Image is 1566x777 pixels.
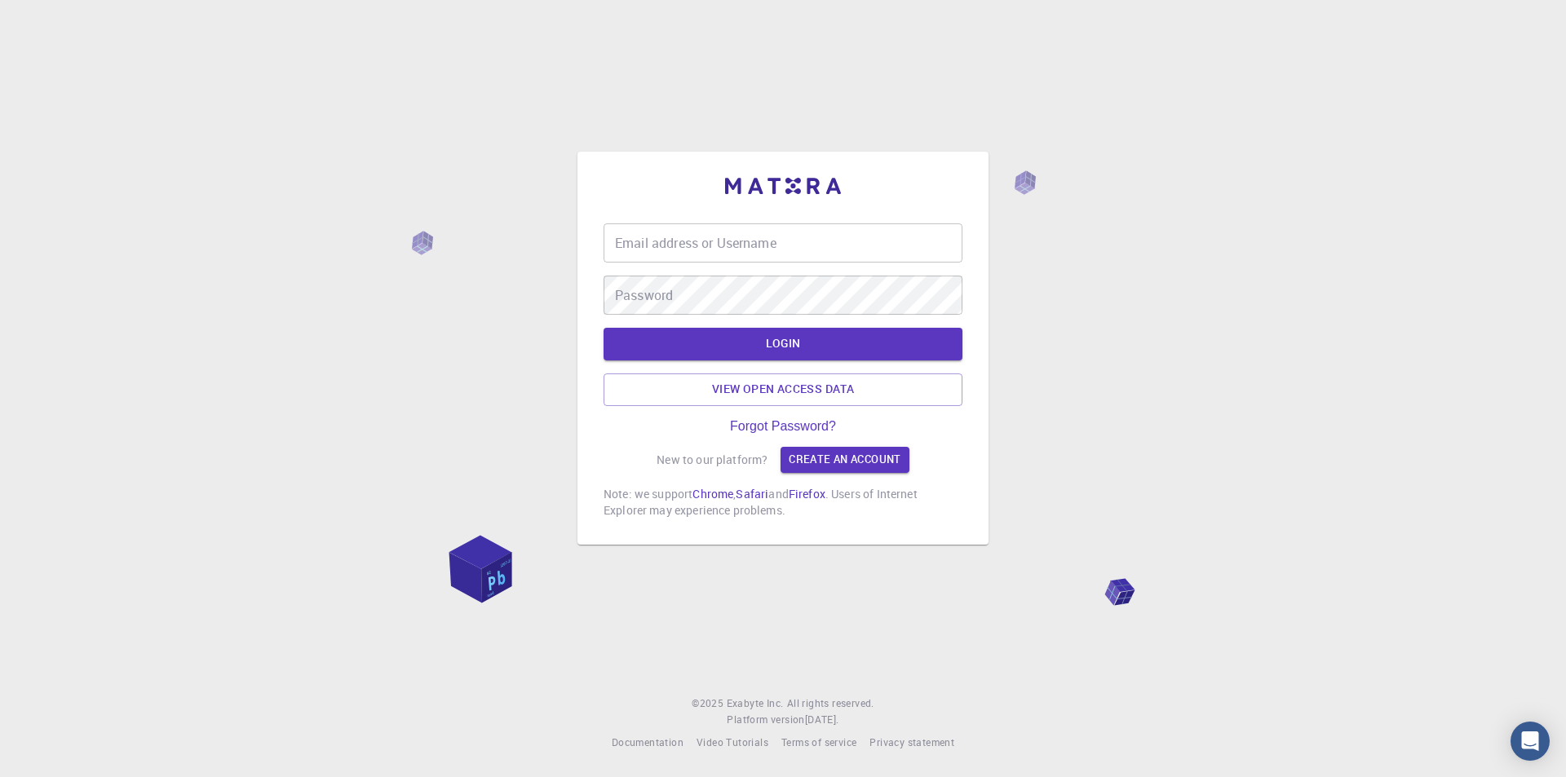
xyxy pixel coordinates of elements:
[781,735,856,748] span: Terms of service
[727,696,784,709] span: Exabyte Inc.
[805,712,839,728] a: [DATE].
[692,486,733,501] a: Chrome
[781,735,856,751] a: Terms of service
[781,447,909,473] a: Create an account
[727,695,784,712] a: Exabyte Inc.
[736,486,768,501] a: Safari
[730,419,836,434] a: Forgot Password?
[612,735,683,748] span: Documentation
[805,713,839,726] span: [DATE] .
[657,452,768,468] p: New to our platform?
[692,695,726,712] span: © 2025
[612,735,683,751] a: Documentation
[697,735,768,751] a: Video Tutorials
[789,486,825,501] a: Firefox
[787,695,874,712] span: All rights reserved.
[727,712,804,728] span: Platform version
[697,735,768,748] span: Video Tutorials
[604,486,962,519] p: Note: we support , and . Users of Internet Explorer may experience problems.
[869,735,954,748] span: Privacy statement
[604,373,962,406] a: View open access data
[869,735,954,751] a: Privacy statement
[1511,722,1550,761] div: Open Intercom Messenger
[604,328,962,360] button: LOGIN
